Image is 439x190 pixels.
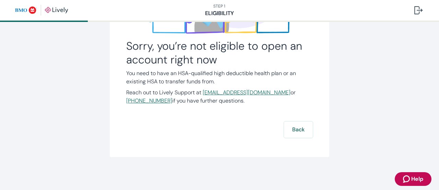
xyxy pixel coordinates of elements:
[411,175,423,183] span: Help
[284,121,313,138] button: Back
[203,89,290,96] a: [EMAIL_ADDRESS][DOMAIN_NAME]
[395,172,431,186] button: Zendesk support iconHelp
[409,2,428,19] button: Log out
[126,88,313,105] p: Reach out to Lively Support at or if you have further questions.
[403,175,411,183] svg: Zendesk support icon
[126,69,313,86] p: You need to have an HSA-qualified high deductible health plan or an existing HSA to transfer fund...
[126,39,313,67] h2: Sorry, you’re not eligible to open an account right now
[15,5,68,16] img: Lively
[126,97,172,104] a: [PHONE_NUMBER]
